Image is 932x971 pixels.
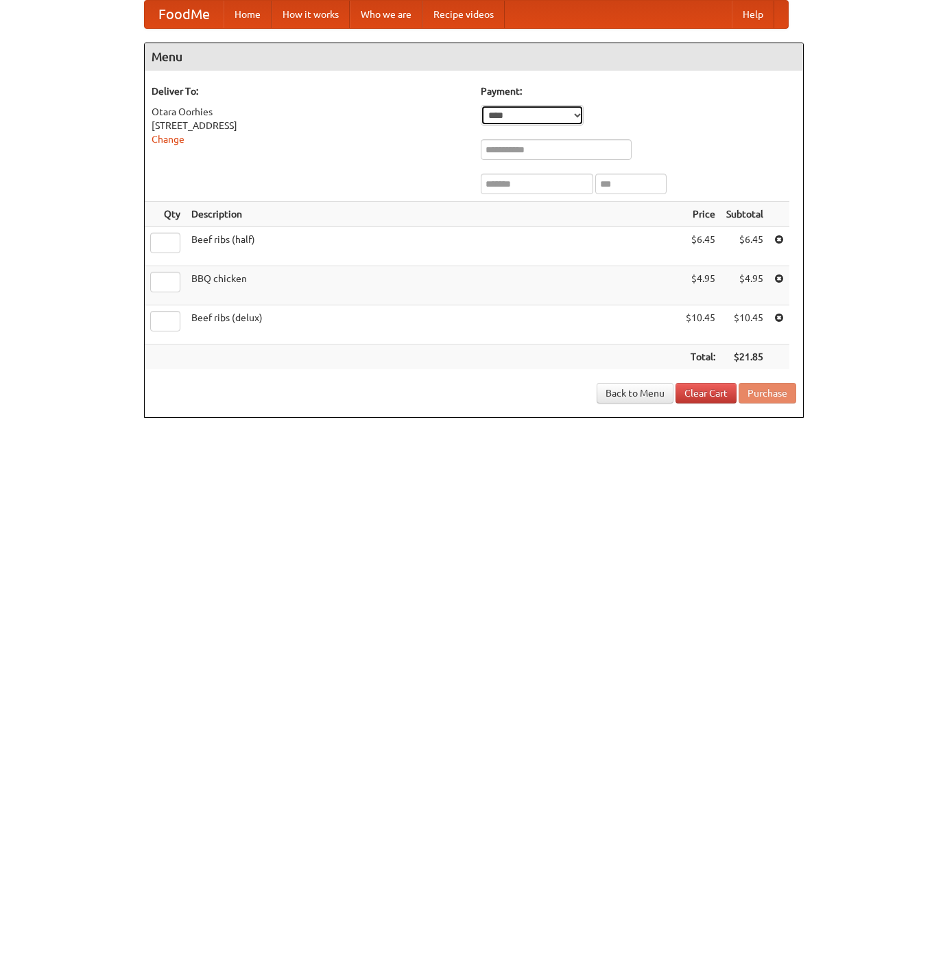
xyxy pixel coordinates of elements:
td: $4.95 [721,266,769,305]
button: Purchase [739,383,796,403]
h5: Payment: [481,84,796,98]
div: Otara Oorhies [152,105,467,119]
a: Back to Menu [597,383,673,403]
th: Total: [680,344,721,370]
a: Home [224,1,272,28]
td: $4.95 [680,266,721,305]
a: FoodMe [145,1,224,28]
th: Subtotal [721,202,769,227]
td: $6.45 [721,227,769,266]
div: [STREET_ADDRESS] [152,119,467,132]
td: Beef ribs (delux) [186,305,680,344]
a: How it works [272,1,350,28]
th: Description [186,202,680,227]
td: $10.45 [721,305,769,344]
a: Clear Cart [676,383,737,403]
td: $6.45 [680,227,721,266]
th: $21.85 [721,344,769,370]
a: Help [732,1,774,28]
td: BBQ chicken [186,266,680,305]
a: Who we are [350,1,422,28]
a: Change [152,134,184,145]
a: Recipe videos [422,1,505,28]
h4: Menu [145,43,803,71]
td: Beef ribs (half) [186,227,680,266]
th: Qty [145,202,186,227]
td: $10.45 [680,305,721,344]
th: Price [680,202,721,227]
h5: Deliver To: [152,84,467,98]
